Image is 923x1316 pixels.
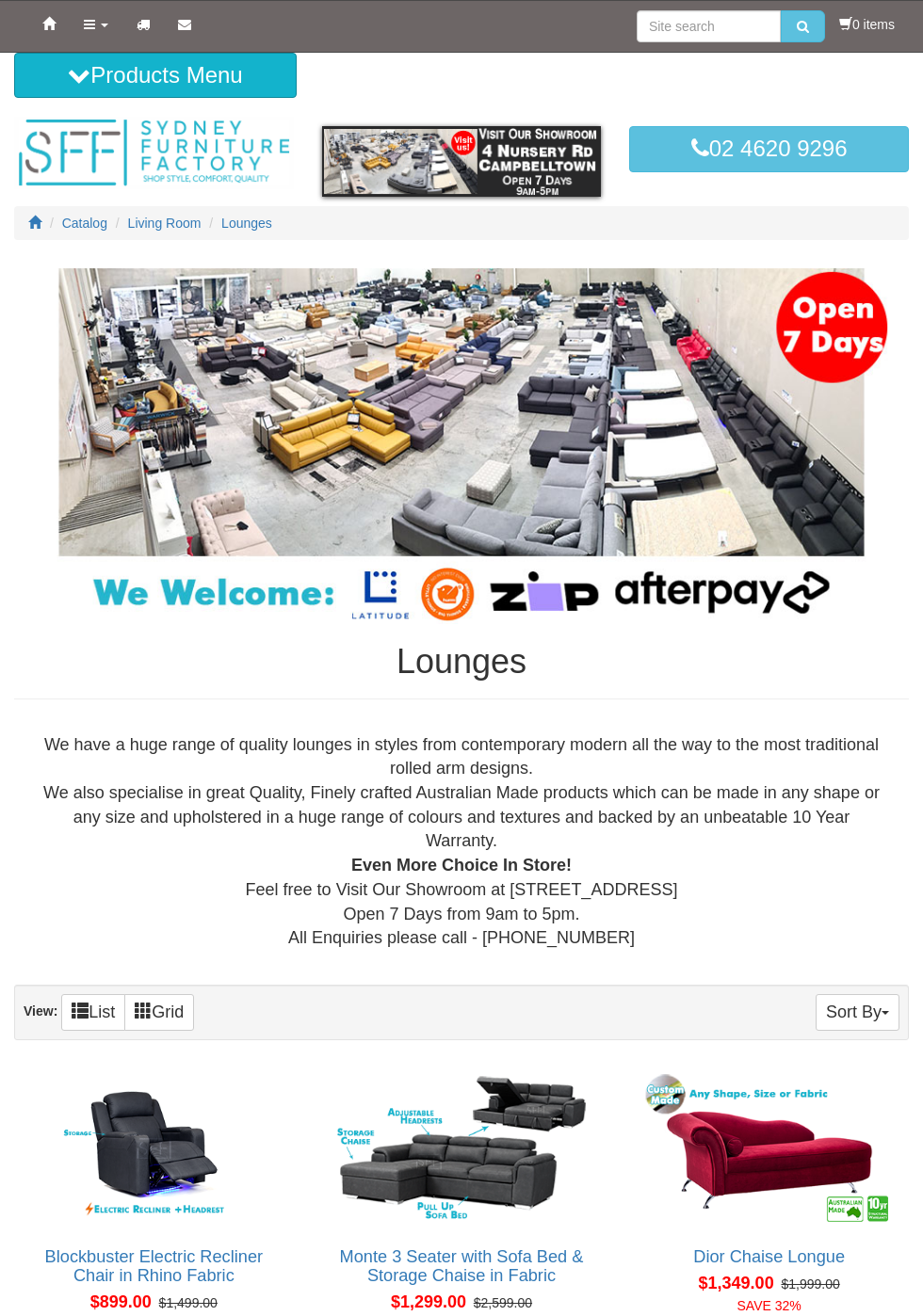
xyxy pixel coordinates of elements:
[351,856,572,875] b: Even More Choice In Store!
[391,1292,466,1311] span: $1,299.00
[839,15,895,34] li: 0 items
[29,733,894,951] div: We have a huge range of quality lounges in styles from contemporary modern all the way to the mos...
[640,1069,899,1228] img: Dior Chaise Longue
[781,1276,839,1292] del: $1,999.00
[14,117,294,189] img: Sydney Furniture Factory
[61,994,125,1031] a: List
[14,53,297,98] button: Products Menu
[62,216,107,231] a: Catalog
[159,1295,218,1310] del: $1,499.00
[14,268,909,624] img: Lounges
[14,643,909,681] h1: Lounges
[332,1069,591,1228] img: Monte 3 Seater with Sofa Bed & Storage Chaise in Fabric
[45,1247,263,1285] a: Blockbuster Electric Recliner Chair in Rhino Fabric
[90,1292,152,1311] span: $899.00
[699,1274,774,1292] span: $1,349.00
[322,126,602,197] img: showroom.gif
[221,216,272,231] a: Lounges
[128,216,202,231] a: Living Room
[737,1298,802,1313] font: SAVE 32%
[637,10,781,42] input: Site search
[816,994,899,1031] button: Sort By
[693,1247,845,1266] a: Dior Chaise Longue
[24,1069,283,1228] img: Blockbuster Electric Recliner Chair in Rhino Fabric
[124,994,194,1031] a: Grid
[24,1003,57,1019] strong: View:
[474,1295,532,1310] del: $2,599.00
[629,126,909,171] a: 02 4620 9296
[340,1247,584,1285] a: Monte 3 Seater with Sofa Bed & Storage Chaise in Fabric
